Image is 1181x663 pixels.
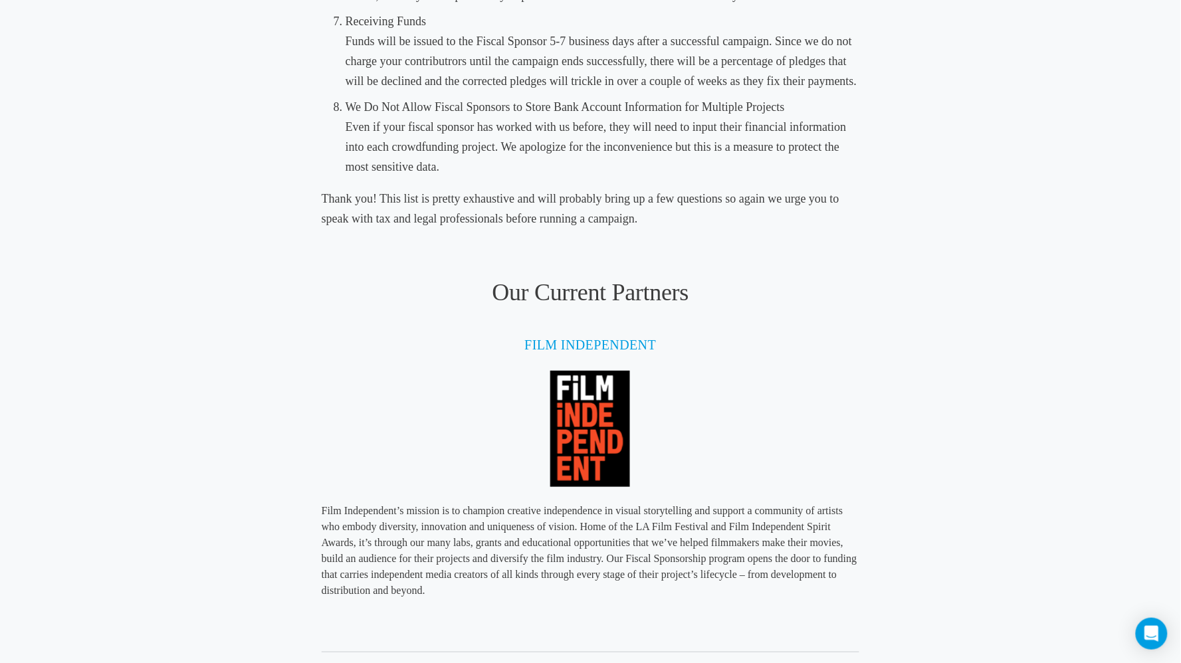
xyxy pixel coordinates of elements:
li: Even if your fiscal sponsor has worked with us before, they will need to input their financial in... [346,97,860,177]
h2: Our Current Partners [322,276,860,308]
p: Film Independent’s mission is to champion creative independence in visual storytelling and suppor... [322,503,860,599]
a: FILM INDEPENDENT [524,337,656,352]
li: Funds will be issued to the Fiscal Sponsor 5-7 business days after a successful campaign. Since w... [346,11,860,91]
h5: Thank you! This list is pretty exhaustive and will probably bring up a few questions so again we ... [322,189,860,229]
div: Open Intercom Messenger [1136,618,1168,650]
span: Receiving Funds [346,15,427,28]
span: We Do Not Allow Fiscal Sponsors to Store Bank Account Information for Multiple Projects [346,100,785,114]
img: film independent [550,371,630,487]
